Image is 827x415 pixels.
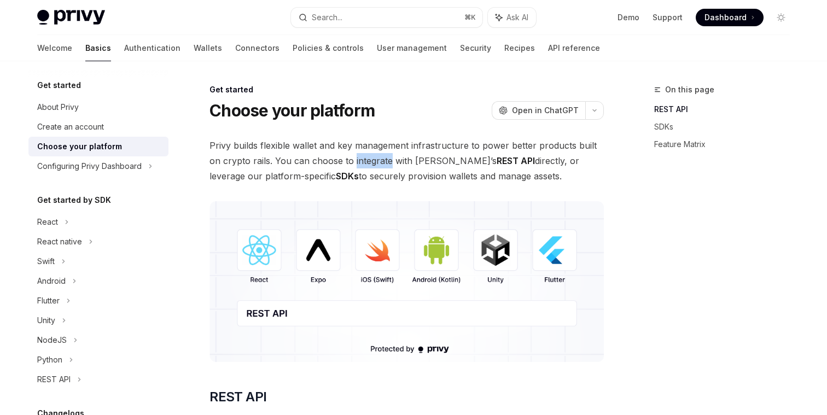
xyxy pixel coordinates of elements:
[460,35,491,61] a: Security
[37,194,111,207] h5: Get started by SDK
[85,35,111,61] a: Basics
[291,8,482,27] button: Search...⌘K
[312,11,342,24] div: Search...
[665,83,714,96] span: On this page
[504,35,535,61] a: Recipes
[37,235,82,248] div: React native
[37,294,60,307] div: Flutter
[209,388,266,406] span: REST API
[336,171,359,182] strong: SDKs
[464,13,476,22] span: ⌘ K
[235,35,279,61] a: Connectors
[37,274,66,288] div: Android
[37,373,71,386] div: REST API
[488,8,536,27] button: Ask AI
[497,155,535,166] strong: REST API
[37,160,142,173] div: Configuring Privy Dashboard
[512,105,579,116] span: Open in ChatGPT
[37,35,72,61] a: Welcome
[548,35,600,61] a: API reference
[37,101,79,114] div: About Privy
[506,12,528,23] span: Ask AI
[37,120,104,133] div: Create an account
[28,137,168,156] a: Choose your platform
[772,9,790,26] button: Toggle dark mode
[37,140,122,153] div: Choose your platform
[618,12,639,23] a: Demo
[37,255,55,268] div: Swift
[209,138,604,184] span: Privy builds flexible wallet and key management infrastructure to power better products built on ...
[654,118,799,136] a: SDKs
[209,84,604,95] div: Get started
[28,117,168,137] a: Create an account
[37,314,55,327] div: Unity
[37,334,67,347] div: NodeJS
[194,35,222,61] a: Wallets
[654,136,799,153] a: Feature Matrix
[209,101,375,120] h1: Choose your platform
[37,79,81,92] h5: Get started
[124,35,180,61] a: Authentication
[654,101,799,118] a: REST API
[492,101,585,120] button: Open in ChatGPT
[37,353,62,366] div: Python
[653,12,683,23] a: Support
[37,215,58,229] div: React
[37,10,105,25] img: light logo
[696,9,764,26] a: Dashboard
[28,97,168,117] a: About Privy
[293,35,364,61] a: Policies & controls
[377,35,447,61] a: User management
[209,201,604,362] img: images/Platform2.png
[704,12,747,23] span: Dashboard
